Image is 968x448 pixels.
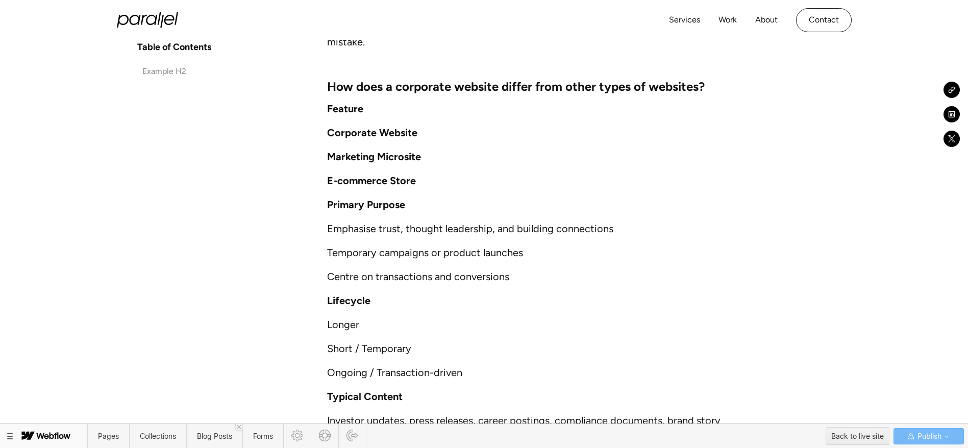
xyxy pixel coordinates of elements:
strong: How does a corporate website differ from other types of websites? [327,79,705,94]
a: Work [718,13,737,28]
span: Publish [915,429,941,444]
span: Forms [253,432,273,440]
p: Investor updates, press releases, career postings, compliance documents, brand story [327,412,742,430]
p: Centre on transactions and conversions [327,268,742,286]
strong: Feature [327,103,363,115]
strong: Typical Content [327,390,403,403]
a: Contact [796,8,852,32]
a: Close 'Blog Posts' tab [235,424,242,431]
p: Short / Temporary [327,340,742,358]
a: Example H2 [137,65,186,78]
strong: E-commerce Store [327,175,416,187]
span: Collections [140,432,176,440]
strong: Marketing Microsite [327,151,421,163]
p: Emphasise trust, thought leadership, and building connections [327,220,742,238]
span: Blog Posts [197,432,232,440]
span: Pages [98,432,119,440]
a: home [117,12,178,28]
a: Services [669,13,700,28]
p: Temporary campaigns or product launches [327,244,742,262]
strong: Lifecycle [327,294,370,307]
div: Back to live site [831,429,884,444]
button: Back to live site [826,427,889,445]
p: Ongoing / Transaction-driven [327,364,742,382]
strong: Corporate Website [327,127,417,139]
button: Publish [893,428,964,444]
strong: Primary Purpose [327,198,405,211]
p: Longer [327,316,742,334]
a: About [755,13,778,28]
div: Example H2 [142,65,186,78]
h4: Table of Contents [137,41,211,53]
